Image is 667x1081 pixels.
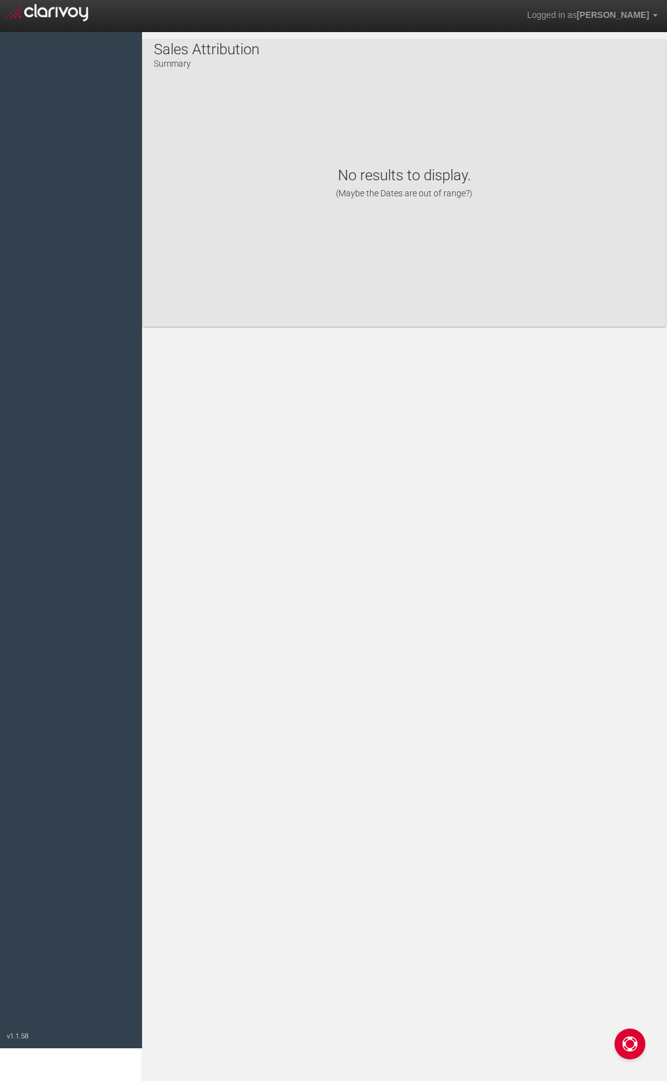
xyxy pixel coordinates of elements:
p: Summary [154,54,259,70]
h1: Sales Attribution [154,41,259,57]
h1: No results to display. [155,167,653,199]
a: Logged in as[PERSON_NAME] [518,1,667,30]
span: (Maybe the Dates are out of range?) [336,188,472,198]
span: [PERSON_NAME] [577,10,649,20]
span: Logged in as [527,10,576,20]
